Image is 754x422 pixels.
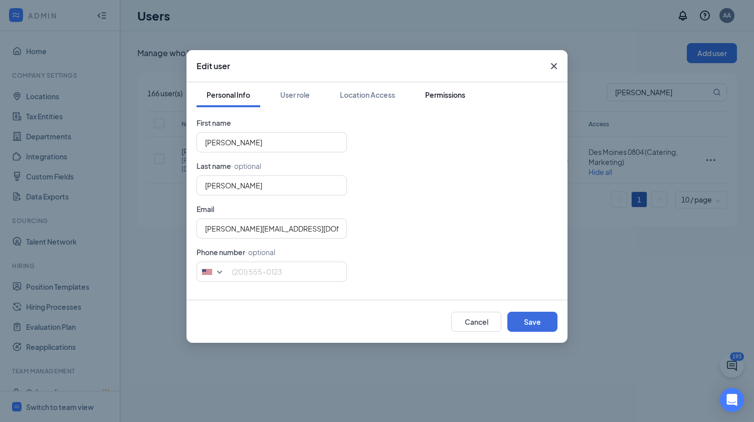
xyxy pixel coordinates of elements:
[197,262,230,281] div: United States: +1
[197,262,347,282] input: (201) 555-0123
[197,248,245,257] span: Phone number
[197,161,231,170] span: Last name
[207,90,250,100] div: Personal Info
[197,204,214,214] span: Email
[720,388,744,412] div: Open Intercom Messenger
[245,248,275,257] span: · optional
[425,90,465,100] div: Permissions
[197,61,230,72] h3: Edit user
[507,312,557,332] button: Save
[451,312,501,332] button: Cancel
[197,118,231,127] span: First name
[548,60,560,72] svg: Cross
[540,50,568,82] button: Close
[280,90,310,100] div: User role
[340,90,395,100] div: Location Access
[231,161,261,170] span: · optional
